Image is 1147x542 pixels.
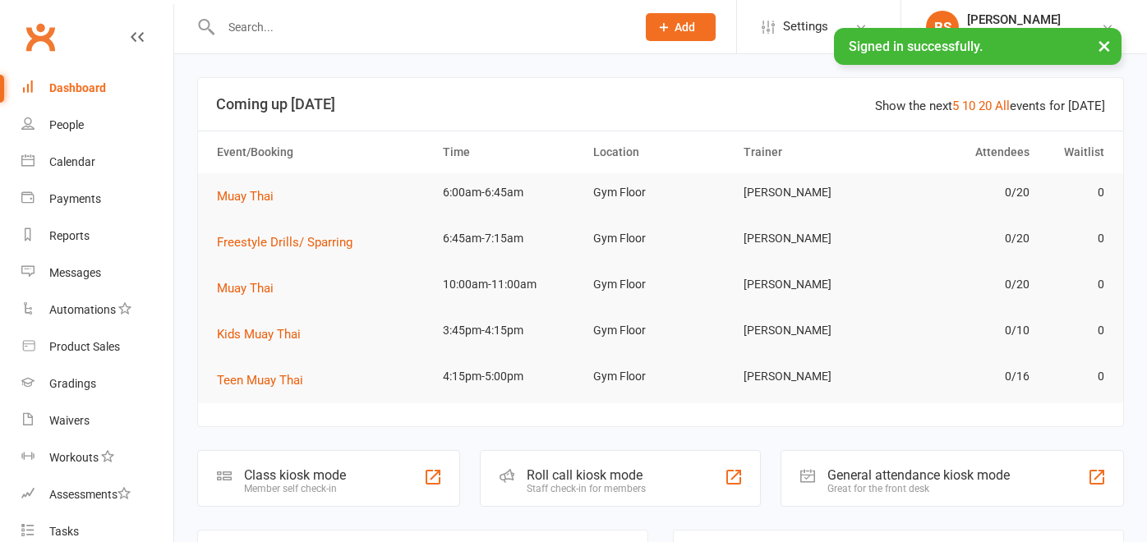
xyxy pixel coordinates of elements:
a: Product Sales [21,328,173,365]
a: Gradings [21,365,173,402]
span: Freestyle Drills/ Sparring [217,235,352,250]
a: Messages [21,255,173,292]
button: Muay Thai [217,186,285,206]
div: General attendance kiosk mode [827,467,1010,483]
button: Teen Muay Thai [217,370,315,390]
div: Great for the front desk [827,483,1010,494]
a: 20 [979,99,992,113]
td: 0/10 [887,311,1037,350]
div: Staff check-in for members [527,483,646,494]
th: Time [435,131,586,173]
div: Dashboard [49,81,106,94]
td: Gym Floor [586,173,736,212]
div: Class kiosk mode [244,467,346,483]
a: Workouts [21,439,173,476]
th: Location [586,131,736,173]
span: Settings [783,8,828,45]
a: Reports [21,218,173,255]
input: Search... [216,16,624,39]
td: Gym Floor [586,311,736,350]
div: Automations [49,303,116,316]
td: 0/16 [887,357,1037,396]
div: [PERSON_NAME] [967,12,1089,27]
a: Calendar [21,144,173,181]
button: Add [646,13,716,41]
div: Messages [49,266,101,279]
div: DM Muay Thai & Fitness [967,27,1089,42]
th: Trainer [736,131,887,173]
td: [PERSON_NAME] [736,311,887,350]
th: Waitlist [1037,131,1112,173]
div: People [49,118,84,131]
td: 6:00am-6:45am [435,173,586,212]
a: 10 [962,99,975,113]
div: Gradings [49,377,96,390]
td: [PERSON_NAME] [736,173,887,212]
td: 0 [1037,265,1112,304]
td: 0 [1037,173,1112,212]
a: Clubworx [20,16,61,57]
span: Muay Thai [217,281,274,296]
td: [PERSON_NAME] [736,265,887,304]
a: Dashboard [21,70,173,107]
td: 0 [1037,357,1112,396]
td: 0 [1037,311,1112,350]
a: Automations [21,292,173,328]
div: Waivers [49,414,90,427]
div: BS [926,11,959,44]
td: Gym Floor [586,219,736,258]
span: Add [675,21,695,34]
div: Reports [49,229,90,242]
div: Tasks [49,525,79,538]
a: People [21,107,173,144]
div: Payments [49,192,101,205]
a: Waivers [21,402,173,439]
button: Muay Thai [217,278,285,298]
span: Signed in successfully. [849,39,983,54]
td: 10:00am-11:00am [435,265,586,304]
div: Calendar [49,155,95,168]
h3: Coming up [DATE] [216,96,1105,113]
td: [PERSON_NAME] [736,219,887,258]
div: Member self check-in [244,483,346,494]
div: Show the next events for [DATE] [875,96,1105,116]
span: Kids Muay Thai [217,327,301,342]
button: Kids Muay Thai [217,324,312,344]
th: Event/Booking [210,131,435,173]
td: 0/20 [887,265,1037,304]
td: 0/20 [887,219,1037,258]
button: × [1089,28,1119,63]
div: Assessments [49,488,131,501]
td: 0/20 [887,173,1037,212]
a: 5 [952,99,959,113]
td: 3:45pm-4:15pm [435,311,586,350]
span: Muay Thai [217,189,274,204]
td: 0 [1037,219,1112,258]
a: All [995,99,1010,113]
td: Gym Floor [586,357,736,396]
div: Roll call kiosk mode [527,467,646,483]
th: Attendees [887,131,1037,173]
a: Assessments [21,476,173,513]
td: Gym Floor [586,265,736,304]
td: 4:15pm-5:00pm [435,357,586,396]
td: [PERSON_NAME] [736,357,887,396]
button: Freestyle Drills/ Sparring [217,232,364,252]
span: Teen Muay Thai [217,373,303,388]
div: Workouts [49,451,99,464]
a: Payments [21,181,173,218]
td: 6:45am-7:15am [435,219,586,258]
div: Product Sales [49,340,120,353]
